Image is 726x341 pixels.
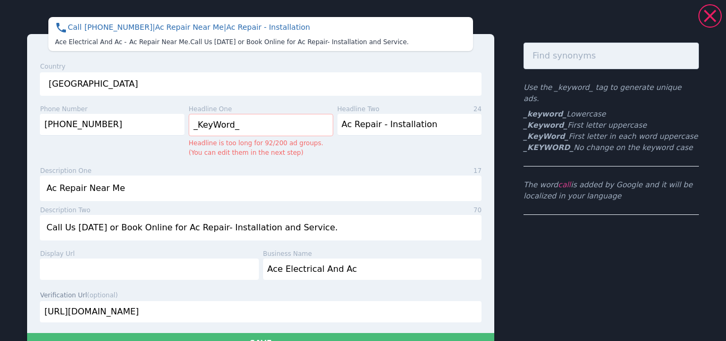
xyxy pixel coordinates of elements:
[524,132,569,140] b: _KeyWord_
[40,166,91,176] p: description one
[40,249,74,259] p: display url
[188,38,190,46] span: .
[48,17,473,51] div: This is just a visual aid. Your CSV will only contain exactly what you add in the form below.
[337,104,379,114] p: headline two
[85,23,155,31] span: [PHONE_NUMBER]
[263,249,312,259] p: business name
[524,43,699,69] input: Find synonyms
[524,121,568,129] b: _Keyword_
[55,23,81,31] span: Call
[524,143,573,152] b: _KEYWORD_
[155,23,226,31] span: Ac Repair Near Me
[224,23,226,31] span: |
[40,63,65,70] label: Country
[189,138,333,157] p: Headline is too long for 92/200 ad groups. (You can edit them in the next step)
[524,82,699,104] p: Use the _keyword_ tag to generate unique ads.
[474,205,482,215] p: 70
[524,131,699,142] li: First letter in each word uppercase
[524,167,699,215] div: The word is added by Google and it will be localized in your language
[524,142,699,153] li: No change on the keyword case
[474,166,482,176] p: 17
[87,292,118,299] span: (Optional)
[40,292,117,299] label: Verification url
[190,38,409,46] span: Call Us [DATE] or Book Online for Ac Repair- Installation and Service.
[129,38,190,46] span: Ac Repair Near Me
[524,110,567,118] b: _keyword_
[153,23,155,31] span: |
[524,109,699,153] ul: First letter uppercase
[226,23,310,31] span: Ac Repair - Installation
[474,104,482,114] p: 24
[524,109,699,120] li: Lowercase
[40,104,87,114] p: phone number
[40,205,90,215] p: description two
[558,180,571,189] span: call
[55,38,126,46] span: Ace Electrical And Ac -
[189,104,232,114] p: headline one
